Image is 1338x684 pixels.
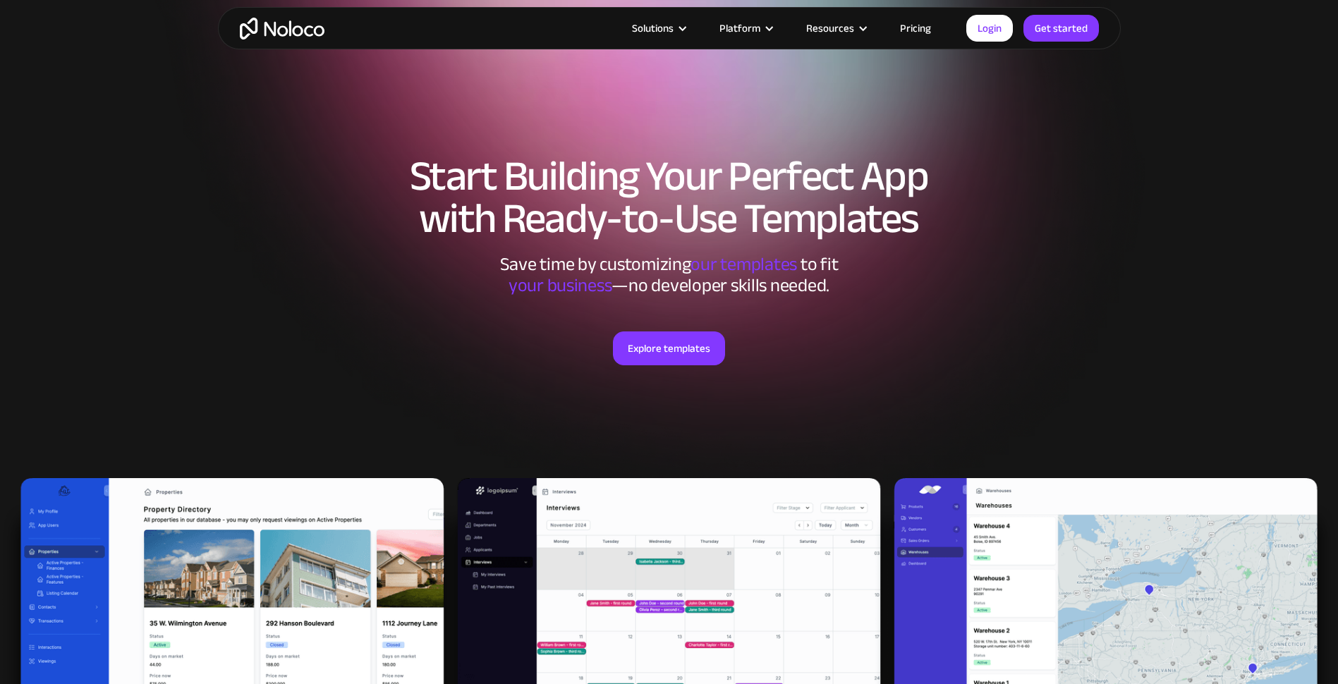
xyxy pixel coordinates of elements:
a: Get started [1023,15,1099,42]
div: Platform [702,19,789,37]
div: Solutions [614,19,702,37]
span: our templates [691,247,797,281]
h1: Start Building Your Perfect App with Ready-to-Use Templates [232,155,1107,240]
a: Pricing [882,19,949,37]
div: Resources [789,19,882,37]
a: home [240,18,324,39]
div: Solutions [632,19,674,37]
a: Login [966,15,1013,42]
a: Explore templates [613,331,725,365]
span: your business [509,268,612,303]
div: Save time by customizing to fit ‍ —no developer skills needed. [458,254,881,296]
div: Resources [806,19,854,37]
div: Platform [719,19,760,37]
